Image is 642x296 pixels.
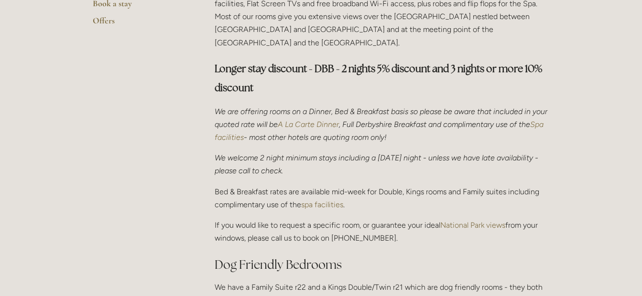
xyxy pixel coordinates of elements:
h2: Dog Friendly Bedrooms [215,256,550,273]
a: spa facilities [301,200,343,209]
em: We welcome 2 night minimum stays including a [DATE] night - unless we have late availability - pl... [215,153,540,175]
a: A La Carte Dinner [278,120,339,129]
p: If you would like to request a specific room, or guarantee your ideal from your windows, please c... [215,219,550,244]
em: We are offering rooms on a Dinner, Bed & Breakfast basis so please be aware that included in your... [215,107,549,129]
a: National Park views [440,221,505,230]
a: Offers [93,15,184,32]
em: - most other hotels are quoting room only! [244,133,387,142]
strong: Longer stay discount - DBB - 2 nights 5% discount and 3 nights or more 10% discount [215,62,544,94]
p: Bed & Breakfast rates are available mid-week for Double, Kings rooms and Family suites including ... [215,185,550,211]
em: , Full Derbyshire Breakfast and complimentary use of the [339,120,530,129]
